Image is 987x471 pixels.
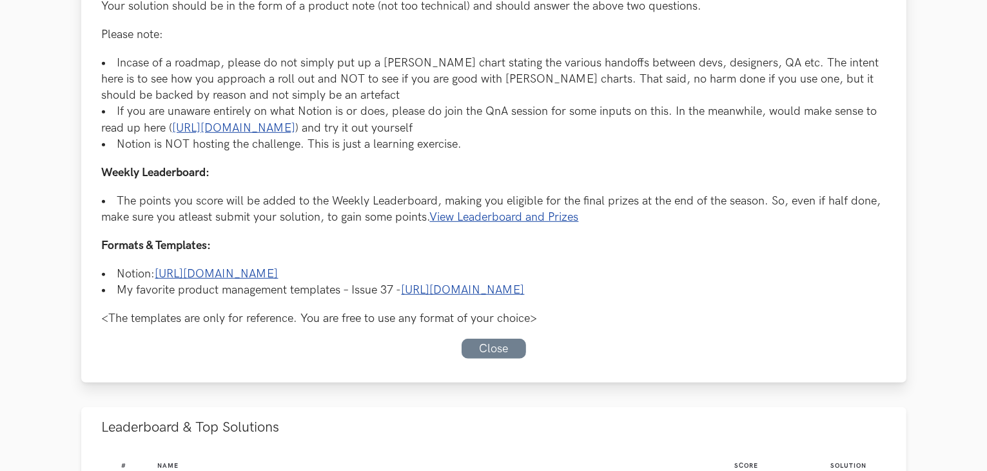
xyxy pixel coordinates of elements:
[81,407,906,448] button: Leaderboard & Top Solutions
[102,55,886,104] li: Incase of a roadmap, please do not simply put up a [PERSON_NAME] chart stating the various handof...
[157,462,179,470] span: Name
[430,210,579,224] a: View Leaderboard and Prizes
[102,239,211,252] span: Formats & Templates:
[735,462,759,470] span: Score
[102,166,210,179] span: Weekly Leaderboard:
[102,282,886,298] li: My favorite product management templates – Issue 37 -
[102,136,886,152] li: Notion is NOT hosting the challenge. This is just a learning exercise.
[173,121,296,135] a: [URL][DOMAIN_NAME]
[102,419,280,436] span: Leaderboard & Top Solutions
[830,462,866,470] span: Solution
[102,312,538,325] i: <The templates are only for reference. You are free to use any format of your choice>
[102,103,886,135] li: If you are unaware entirely on what Notion is or does, please do join the QnA session for some in...
[102,28,164,41] b: Please note:
[462,339,526,359] a: Close
[402,283,525,297] a: [URL][DOMAIN_NAME]
[121,462,126,470] span: #
[102,266,886,282] li: Notion:
[155,267,279,281] a: [URL][DOMAIN_NAME]
[102,193,886,225] li: The points you score will be added to the Weekly Leaderboard, making you eligible for the final p...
